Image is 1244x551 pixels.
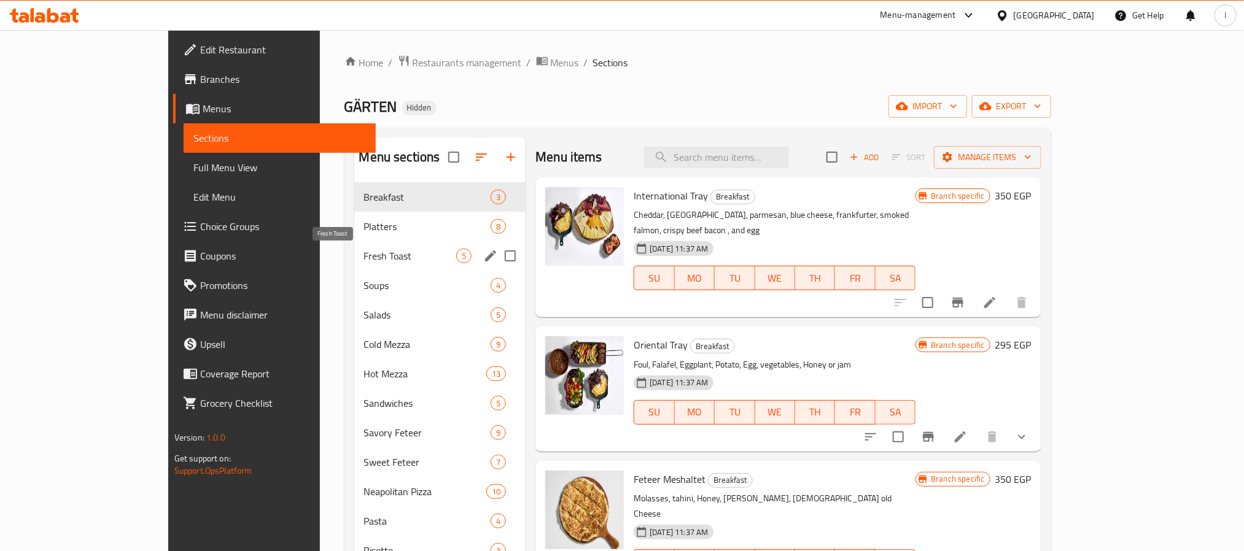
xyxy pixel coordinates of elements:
[914,422,943,452] button: Branch-specific-item
[634,400,674,425] button: SU
[200,219,366,234] span: Choice Groups
[995,336,1032,353] h6: 295 EGP
[876,400,916,425] button: SA
[944,150,1032,165] span: Manage items
[536,55,579,71] a: Menus
[926,190,989,202] span: Branch specific
[173,359,376,388] a: Coverage Report
[1224,9,1226,22] span: I
[715,400,755,425] button: TU
[486,484,506,499] div: items
[491,515,505,527] span: 4
[491,455,506,469] div: items
[364,190,491,204] span: Breakfast
[486,366,506,381] div: items
[634,336,688,354] span: Oriental Tray
[953,430,968,444] a: Edit menu item
[708,473,753,488] div: Breakfast
[545,471,624,549] img: Feteer Meshaltet
[354,212,526,241] div: Platters8
[715,266,755,290] button: TU
[200,366,366,381] span: Coverage Report
[491,514,506,528] div: items
[926,339,989,351] span: Branch specific
[876,266,916,290] button: SA
[491,309,505,321] span: 5
[207,430,226,445] span: 1.0.0
[402,101,437,115] div: Hidden
[915,290,941,315] span: Select to update
[545,187,624,266] img: International Tray
[364,366,486,381] span: Hot Mezza
[491,457,505,468] span: 7
[364,425,491,440] div: Savory Feteer
[184,182,376,212] a: Edit Menu
[354,447,526,477] div: Sweet Feteer7
[173,271,376,300] a: Promotions
[881,8,956,23] div: Menu-management
[848,150,881,164] span: Add
[995,187,1032,204] h6: 350 EGP
[755,400,795,425] button: WE
[675,400,715,425] button: MO
[645,526,713,538] span: [DATE] 11:37 AM
[496,142,526,172] button: Add section
[364,484,486,499] div: Neapolitan Pizza
[389,55,393,70] li: /
[1014,430,1029,444] svg: Show Choices
[709,473,752,487] span: Breakfast
[644,147,789,168] input: search
[691,339,734,353] span: Breakfast
[634,491,916,522] p: Molasses, tahini, Honey, [PERSON_NAME], [DEMOGRAPHIC_DATA] old Cheese
[364,278,491,293] div: Soups
[193,131,366,145] span: Sections
[354,477,526,506] div: Neapolitan Pizza10
[200,249,366,263] span: Coupons
[527,55,531,70] li: /
[200,278,366,293] span: Promotions
[364,455,491,469] span: Sweet Feteer
[354,182,526,212] div: Breakfast3
[491,339,505,350] span: 9
[354,359,526,388] div: Hot Mezza13
[200,42,366,57] span: Edit Restaurant
[1014,9,1095,22] div: [GEOGRAPHIC_DATA]
[193,190,366,204] span: Edit Menu
[675,266,715,290] button: MO
[184,153,376,182] a: Full Menu View
[634,357,916,372] p: Foul, Falafel, Eggplant, Potato, Egg, vegetables, Honey or jam
[364,514,491,528] span: Pasta
[884,148,934,167] span: Select section first
[639,403,669,421] span: SU
[354,329,526,359] div: Cold Mezza9
[364,307,491,322] span: Salads
[680,403,710,421] span: MO
[203,101,366,116] span: Menus
[184,123,376,153] a: Sections
[354,418,526,447] div: Savory Feteer9
[173,388,376,418] a: Grocery Checklist
[457,250,471,262] span: 5
[491,398,505,409] span: 5
[364,337,491,352] span: Cold Mezza
[840,269,870,287] span: FR
[755,266,795,290] button: WE
[491,278,506,293] div: items
[173,241,376,271] a: Coupons
[645,243,713,255] span: [DATE] 11:37 AM
[881,269,911,287] span: SA
[545,336,624,415] img: Oriental Tray
[835,400,875,425] button: FR
[364,396,491,410] span: Sandwiches
[680,269,710,287] span: MO
[845,148,884,167] span: Add item
[491,427,505,439] span: 9
[634,470,706,488] span: Feteer Meshaltet
[344,55,1051,71] nav: breadcrumb
[491,337,506,352] div: items
[835,266,875,290] button: FR
[551,55,579,70] span: Menus
[481,247,500,265] button: edit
